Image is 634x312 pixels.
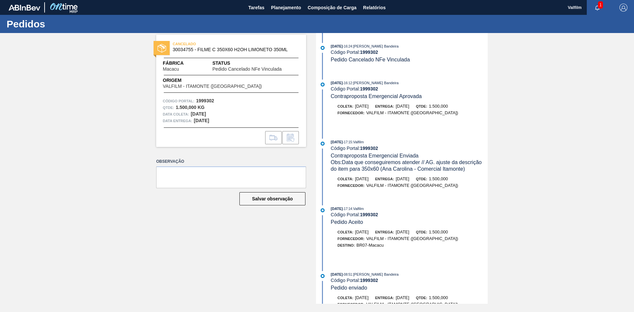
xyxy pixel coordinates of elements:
[360,278,378,283] strong: 1999302
[337,111,365,115] span: Fornecedor:
[355,176,369,181] span: [DATE]
[212,67,282,72] span: Pedido Cancelado NFe Vinculada
[282,131,299,144] div: Informar alteração no pedido
[366,236,458,241] span: VALFILM - ITAMONTE ([GEOGRAPHIC_DATA])
[331,81,343,85] span: [DATE]
[352,81,399,85] span: : [PERSON_NAME] Bandeira
[337,302,365,306] span: Fornecedor:
[360,50,378,55] strong: 1999302
[163,67,179,72] span: Macacu
[429,176,448,181] span: 1.500,000
[598,1,603,9] span: 1
[321,142,325,146] img: atual
[337,237,365,241] span: Fornecedor:
[352,44,399,48] span: : [PERSON_NAME] Bandeira
[416,230,427,234] span: Qtde:
[9,5,40,11] img: TNhmsLtSVTkK8tSr43FrP2fwEKptu5GPRR3wAAAABJRU5ErkJggg==
[265,131,282,144] div: Ir para Composição de Carga
[396,176,409,181] span: [DATE]
[321,274,325,278] img: atual
[619,4,627,12] img: Logout
[163,84,262,89] span: VALFILM - ITAMONTE ([GEOGRAPHIC_DATA])
[375,230,394,234] span: Entrega:
[321,83,325,87] img: atual
[360,86,378,91] strong: 1999302
[173,41,265,47] span: CANCELADO
[360,212,378,217] strong: 1999302
[331,285,367,291] span: Pedido enviado
[331,207,343,211] span: [DATE]
[396,295,409,300] span: [DATE]
[163,60,200,67] span: Fábrica
[176,105,204,110] strong: 1.500,000 KG
[331,159,483,172] span: Obs: Data que conseguiremos atender // AG. ajuste da descrição do item para 350x60 (Ana Carolina ...
[331,44,343,48] span: [DATE]
[396,229,409,234] span: [DATE]
[366,302,458,307] span: VALFILM - ITAMONTE ([GEOGRAPHIC_DATA])
[156,157,306,166] label: Observação
[337,230,353,234] span: Coleta:
[321,208,325,212] img: atual
[337,184,365,188] span: Fornecedor:
[357,243,384,248] span: BR07-Macacu
[331,272,343,276] span: [DATE]
[331,153,419,158] span: Contraproposta Emergencial Enviada
[337,177,353,181] span: Coleta:
[331,140,343,144] span: [DATE]
[212,60,299,67] span: Status
[375,296,394,300] span: Entrega:
[331,146,488,151] div: Código Portal:
[337,296,353,300] span: Coleta:
[331,212,488,217] div: Código Portal:
[191,111,206,117] strong: [DATE]
[363,4,386,12] span: Relatórios
[366,110,458,115] span: VALFILM - ITAMONTE ([GEOGRAPHIC_DATA])
[337,243,355,247] span: Destino:
[163,77,281,84] span: Origem
[343,207,352,211] span: - 17:14
[343,140,352,144] span: - 17:15
[271,4,301,12] span: Planejamento
[429,104,448,109] span: 1.500,000
[308,4,357,12] span: Composição de Carga
[173,47,293,52] span: 30034755 - FILME C 350X60 H2OH LIMONETO 350ML
[416,177,427,181] span: Qtde:
[352,140,364,144] span: : Valfilm
[587,3,608,12] button: Notificações
[360,146,378,151] strong: 1999302
[331,93,422,99] span: Contraproposta Emergencial Aprovada
[321,46,325,50] img: atual
[429,295,448,300] span: 1.500,000
[352,272,399,276] span: : [PERSON_NAME] Bandeira
[343,45,352,48] span: - 16:24
[375,104,394,108] span: Entrega:
[375,177,394,181] span: Entrega:
[352,207,364,211] span: : Valfilm
[163,118,192,124] span: Data entrega:
[194,118,209,123] strong: [DATE]
[158,44,166,52] img: status
[337,104,353,108] span: Coleta:
[163,111,189,118] span: Data coleta:
[416,296,427,300] span: Qtde:
[331,57,410,62] span: Pedido Cancelado NFe Vinculada
[163,104,174,111] span: Qtde :
[196,98,214,103] strong: 1999302
[331,219,363,225] span: Pedido Aceito
[355,295,369,300] span: [DATE]
[343,273,352,276] span: - 08:51
[331,278,488,283] div: Código Portal:
[248,4,264,12] span: Tarefas
[343,81,352,85] span: - 16:12
[429,229,448,234] span: 1.500,000
[331,86,488,91] div: Código Portal:
[355,229,369,234] span: [DATE]
[7,20,124,28] h1: Pedidos
[331,50,488,55] div: Código Portal:
[416,104,427,108] span: Qtde:
[239,192,305,205] button: Salvar observação
[355,104,369,109] span: [DATE]
[163,98,194,104] span: Código Portal:
[396,104,409,109] span: [DATE]
[366,183,458,188] span: VALFILM - ITAMONTE ([GEOGRAPHIC_DATA])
